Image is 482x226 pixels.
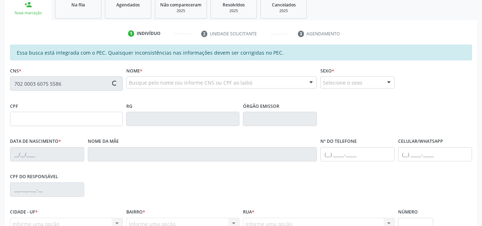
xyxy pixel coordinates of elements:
[266,8,301,14] div: 2025
[126,207,145,218] label: Bairro
[71,2,85,8] span: Na fila
[216,8,252,14] div: 2025
[243,101,279,112] label: Órgão emissor
[10,147,84,161] input: __/__/____
[126,65,142,76] label: Nome
[320,147,395,161] input: (__) _____-_____
[88,136,119,147] label: Nome da mãe
[160,8,202,14] div: 2025
[128,30,135,37] div: 1
[243,207,254,218] label: Rua
[10,101,18,112] label: CPF
[10,10,46,16] div: Nova marcação
[126,101,132,112] label: RG
[10,171,58,182] label: CPF do responsável
[10,65,21,76] label: CNS
[10,136,61,147] label: Data de nascimento
[323,79,362,86] span: Selecione o sexo
[10,182,84,197] input: ___.___.___-__
[320,65,334,76] label: Sexo
[160,2,202,8] span: Não compareceram
[223,2,245,8] span: Resolvidos
[129,79,252,86] span: Busque pelo nome (ou informe CNS ou CPF ao lado)
[320,136,357,147] label: Nº do Telefone
[116,2,140,8] span: Agendados
[398,147,472,161] input: (__) _____-_____
[24,1,32,9] div: person_add
[10,45,472,60] div: Essa busca está integrada com o PEC. Quaisquer inconsistências nas informações devem ser corrigid...
[272,2,296,8] span: Cancelados
[398,136,443,147] label: Celular/WhatsApp
[398,207,418,218] label: Número
[137,30,161,37] div: Indivíduo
